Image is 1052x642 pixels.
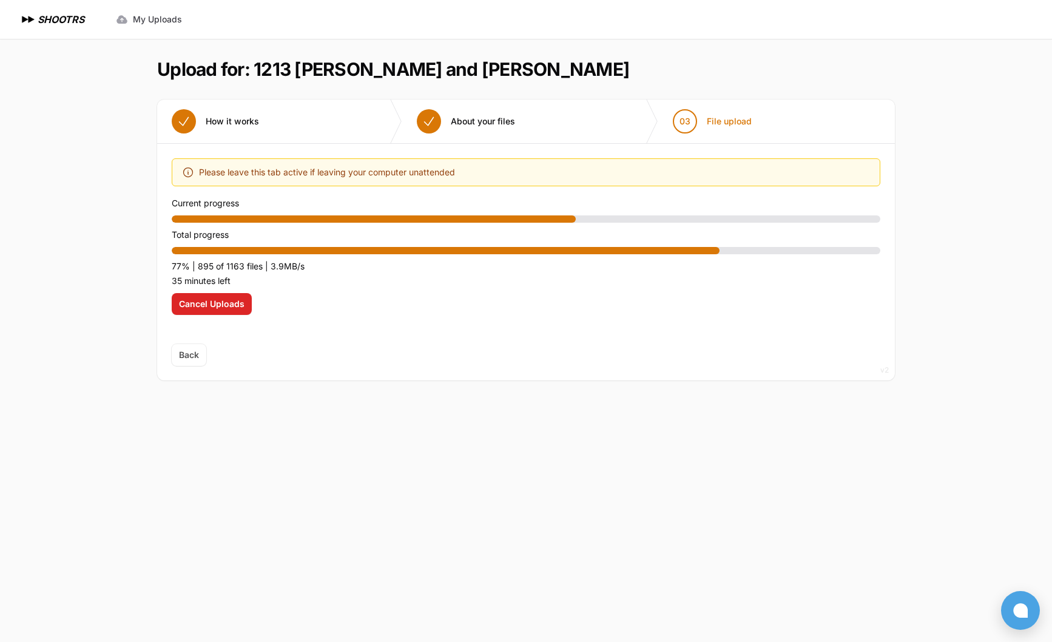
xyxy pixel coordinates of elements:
p: Current progress [172,196,880,211]
div: v2 [880,363,889,377]
button: 03 File upload [658,100,766,143]
span: My Uploads [133,13,182,25]
h1: SHOOTRS [38,12,84,27]
a: My Uploads [109,8,189,30]
button: How it works [157,100,274,143]
span: About your files [451,115,515,127]
img: SHOOTRS [19,12,38,27]
button: Open chat window [1001,591,1040,630]
span: File upload [707,115,752,127]
span: How it works [206,115,259,127]
p: 77% | 895 of 1163 files | 3.9MB/s [172,259,880,274]
p: Total progress [172,228,880,242]
p: 35 minutes left [172,274,880,288]
h1: Upload for: 1213 [PERSON_NAME] and [PERSON_NAME] [157,58,629,80]
button: Cancel Uploads [172,293,252,315]
span: 03 [679,115,690,127]
span: Cancel Uploads [179,298,244,310]
a: SHOOTRS SHOOTRS [19,12,84,27]
span: Please leave this tab active if leaving your computer unattended [199,165,455,180]
button: About your files [402,100,530,143]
